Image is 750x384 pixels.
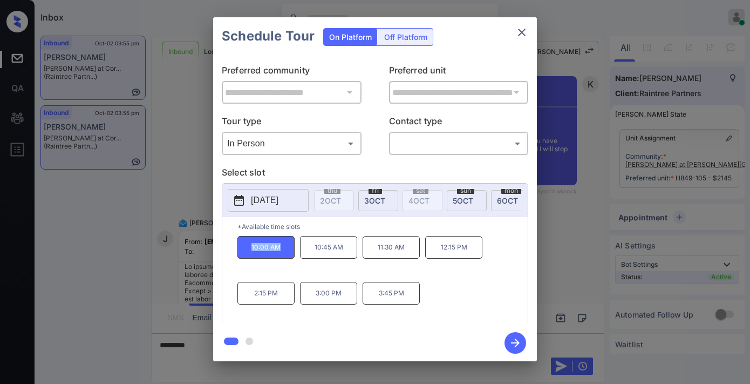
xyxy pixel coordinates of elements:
[228,189,309,212] button: [DATE]
[491,190,531,211] div: date-select
[369,187,382,194] span: fri
[324,29,377,45] div: On Platform
[364,196,385,205] span: 3 OCT
[300,236,357,259] p: 10:45 AM
[501,187,521,194] span: mon
[425,236,482,259] p: 12:15 PM
[457,187,474,194] span: sun
[379,29,433,45] div: Off Platform
[447,190,487,211] div: date-select
[213,17,323,55] h2: Schedule Tour
[222,166,528,183] p: Select slot
[498,329,533,357] button: btn-next
[453,196,473,205] span: 5 OCT
[237,282,295,305] p: 2:15 PM
[224,134,359,152] div: In Person
[358,190,398,211] div: date-select
[363,282,420,305] p: 3:45 PM
[300,282,357,305] p: 3:00 PM
[389,64,529,81] p: Preferred unit
[237,217,528,236] p: *Available time slots
[389,114,529,132] p: Contact type
[222,114,362,132] p: Tour type
[237,236,295,259] p: 10:00 AM
[222,64,362,81] p: Preferred community
[511,22,533,43] button: close
[497,196,518,205] span: 6 OCT
[363,236,420,259] p: 11:30 AM
[251,194,278,207] p: [DATE]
